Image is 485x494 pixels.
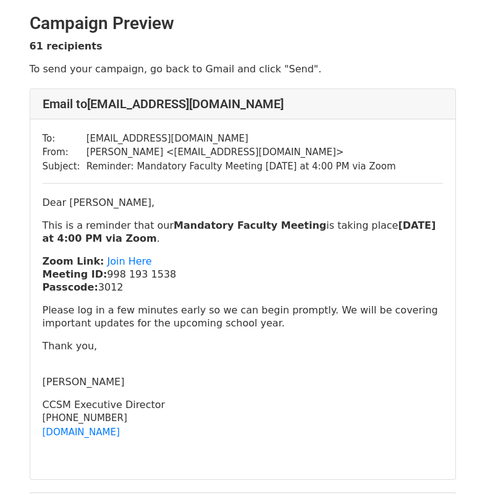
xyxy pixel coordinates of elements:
strong: [DATE] at 4:00 PM via Zoom [43,219,436,244]
div: [PHONE_NUMBER] [43,411,443,467]
p: CCSM Executive Director [43,398,443,411]
strong: Meeting ID: [43,268,108,280]
strong: Zoom Link: [43,255,104,267]
td: [EMAIL_ADDRESS][DOMAIN_NAME] [86,132,396,146]
strong: Mandatory Faculty Meeting [174,219,326,231]
a: [DOMAIN_NAME] [43,427,120,438]
td: Subject: [43,160,86,174]
p: 998 193 1538 3012 [43,255,443,294]
td: From: [43,145,86,160]
td: Reminder: Mandatory Faculty Meeting [DATE] at 4:00 PM via Zoom [86,160,396,174]
p: [PERSON_NAME] [43,375,443,388]
p: To send your campaign, go back to Gmail and click "Send". [30,62,456,75]
td: To: [43,132,86,146]
strong: 61 recipients [30,40,103,52]
td: [PERSON_NAME] < [EMAIL_ADDRESS][DOMAIN_NAME] > [86,145,396,160]
p: Please log in a few minutes early so we can begin promptly. We will be covering important updates... [43,304,443,330]
strong: Passcode: [43,281,98,293]
a: Join Here [108,255,152,267]
h2: Campaign Preview [30,13,456,34]
p: This is a reminder that our is taking place . [43,219,443,245]
p: Dear [PERSON_NAME], [43,196,443,209]
h4: Email to [EMAIL_ADDRESS][DOMAIN_NAME] [43,96,443,111]
p: Thank you, [43,339,443,365]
